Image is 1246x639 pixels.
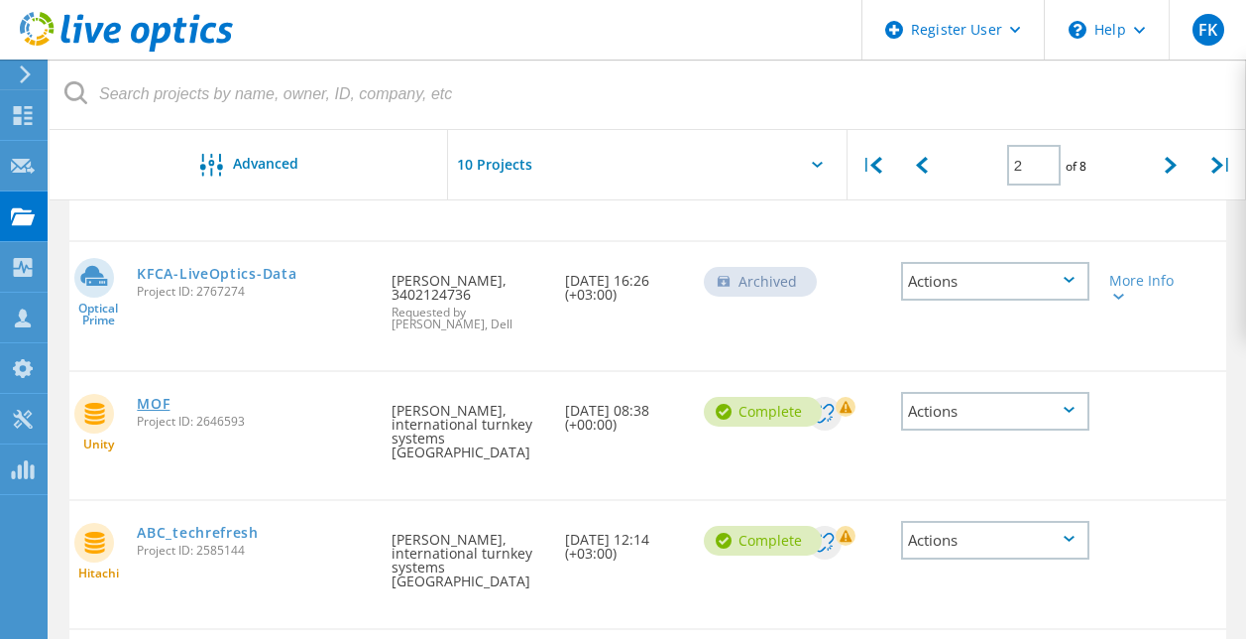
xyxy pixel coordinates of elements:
[901,521,1089,560] div: Actions
[704,526,822,556] div: Complete
[137,416,372,428] span: Project ID: 2646593
[78,568,119,579] span: Hitachi
[69,303,127,326] span: Optical Prime
[555,501,694,580] div: [DATE] 12:14 (+03:00)
[137,267,296,281] a: KFCA-LiveOptics-Data
[382,501,555,608] div: [PERSON_NAME], international turnkey systems [GEOGRAPHIC_DATA]
[1109,274,1182,302] div: More Info
[137,526,259,540] a: ABC_techrefresh
[233,157,298,171] span: Advanced
[382,242,555,350] div: [PERSON_NAME], 3402124736
[382,372,555,479] div: [PERSON_NAME], international turnkey systems [GEOGRAPHIC_DATA]
[901,262,1089,301] div: Actions
[1198,22,1217,38] span: FK
[137,397,170,411] a: MOF
[1066,158,1086,175] span: of 8
[20,42,233,56] a: Live Optics Dashboard
[83,439,114,450] span: Unity
[704,267,817,297] div: Archived
[848,130,897,200] div: |
[555,372,694,451] div: [DATE] 08:38 (+00:00)
[392,177,545,200] span: Requested by [PERSON_NAME], Dell
[555,242,694,321] div: [DATE] 16:26 (+03:00)
[1196,130,1246,200] div: |
[137,545,372,557] span: Project ID: 2585144
[704,397,822,427] div: Complete
[137,286,372,298] span: Project ID: 2767274
[1069,21,1086,39] svg: \n
[901,392,1089,431] div: Actions
[392,307,545,330] span: Requested by [PERSON_NAME], Dell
